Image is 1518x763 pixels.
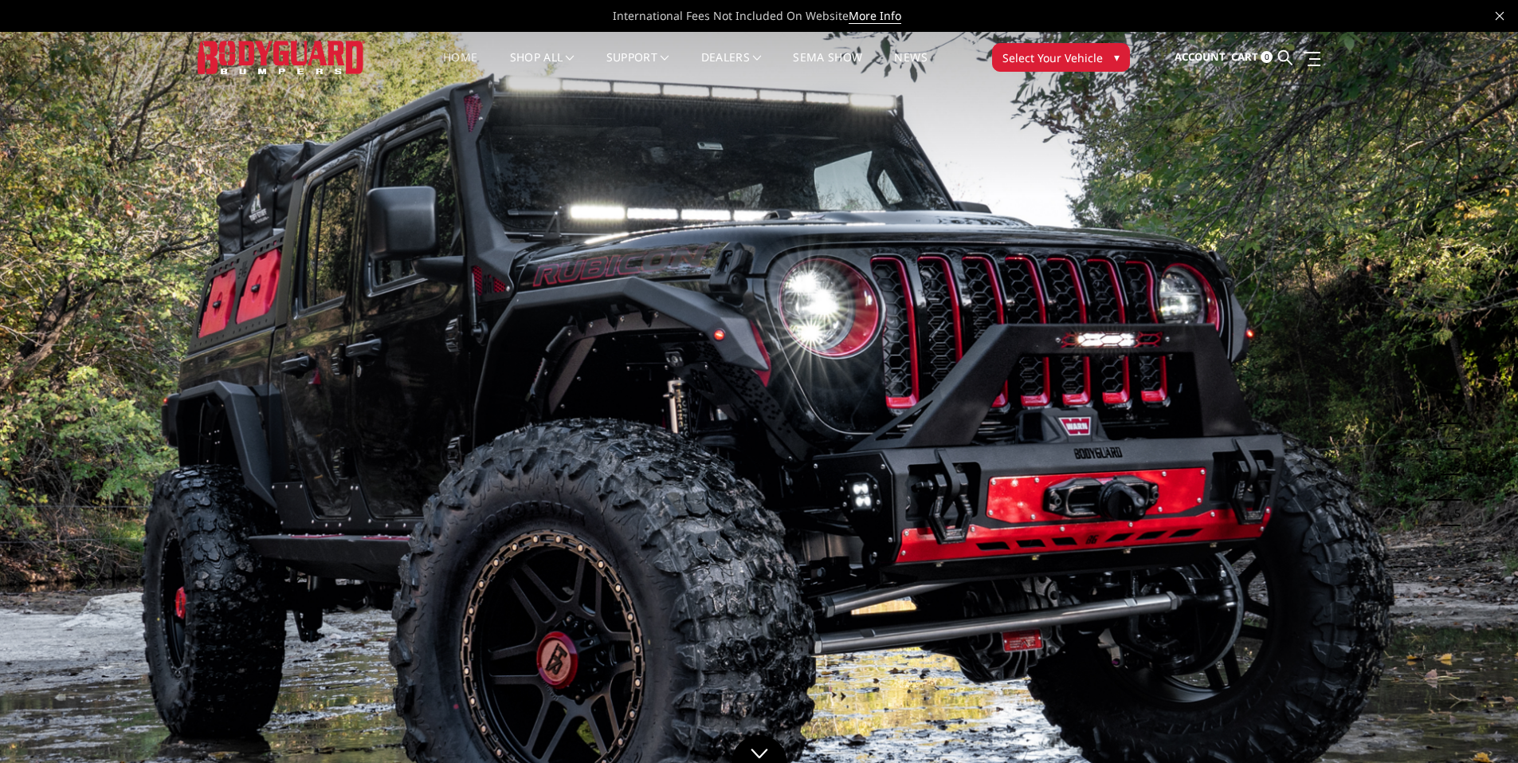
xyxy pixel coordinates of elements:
[894,52,927,83] a: News
[606,52,669,83] a: Support
[510,52,575,83] a: shop all
[1175,36,1226,79] a: Account
[701,52,762,83] a: Dealers
[1231,49,1258,64] span: Cart
[992,43,1130,72] button: Select Your Vehicle
[1175,49,1226,64] span: Account
[1114,49,1120,65] span: ▾
[1261,51,1273,63] span: 0
[1445,501,1461,526] button: 5 of 5
[732,735,787,763] a: Click to Down
[1231,36,1273,79] a: Cart 0
[1002,49,1103,66] span: Select Your Vehicle
[1445,475,1461,501] button: 4 of 5
[1445,450,1461,475] button: 3 of 5
[1445,399,1461,424] button: 1 of 5
[849,8,901,24] a: More Info
[198,41,365,73] img: BODYGUARD BUMPERS
[1438,686,1518,763] iframe: Chat Widget
[443,52,477,83] a: Home
[1445,424,1461,450] button: 2 of 5
[793,52,862,83] a: SEMA Show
